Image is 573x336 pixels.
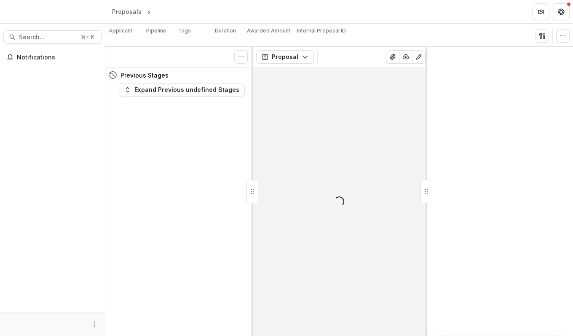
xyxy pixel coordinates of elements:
[19,34,76,41] span: Search...
[553,3,570,20] button: Get Help
[412,50,426,64] button: Edit as form
[146,27,166,35] p: Pipeline
[119,83,245,97] button: Expand Previous undefined Stages
[90,319,100,329] button: More
[215,27,236,35] p: Duration
[17,54,98,61] span: Notifications
[120,71,169,80] h4: Previous Stages
[533,3,549,20] button: Partners
[109,27,132,35] p: Applicant
[112,7,142,16] div: Proposals
[234,50,248,64] button: Toggle View Cancelled Tasks
[256,50,314,64] button: Proposal
[109,5,145,18] a: Proposals
[297,27,346,35] p: Internal Proposal ID
[3,51,102,64] button: Notifications
[247,27,290,35] p: Awarded Amount
[109,5,188,18] nav: breadcrumb
[79,32,96,42] div: ⌘ + K
[386,50,399,64] button: View Attached Files
[178,27,191,35] p: Tags
[3,30,102,44] button: Search...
